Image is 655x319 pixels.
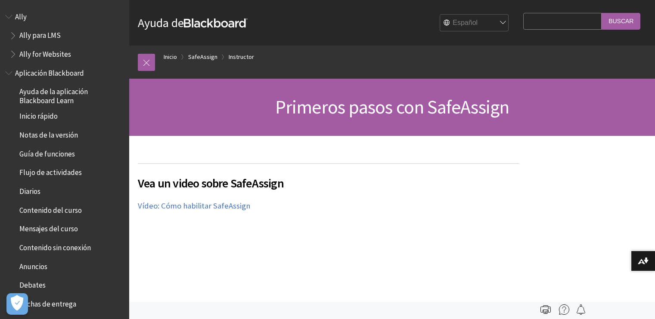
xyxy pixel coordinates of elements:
img: Print [540,304,551,315]
button: Abrir preferencias [6,293,28,315]
span: Ally [15,9,27,21]
span: Inicio rápido [19,109,58,121]
span: Notas de la versión [19,128,78,139]
span: Fechas de entrega [19,297,76,308]
span: Aplicación Blackboard [15,66,84,77]
span: Guía de funciones [19,147,75,158]
nav: Book outline for Anthology Ally Help [5,9,124,61]
span: Mensajes del curso [19,222,78,233]
span: Flujo de actividades [19,166,82,177]
span: Ayuda de la aplicación Blackboard Learn [19,85,123,105]
a: Instructor [229,52,254,62]
span: Ally para LMS [19,28,61,40]
span: Primeros pasos con SafeAssign [275,95,509,119]
span: Debates [19,278,46,290]
input: Buscar [602,13,640,30]
a: SafeAssign [188,52,217,62]
strong: Blackboard [184,18,248,28]
img: Follow this page [576,304,586,315]
img: More help [559,304,569,315]
span: Ally for Websites [19,47,71,58]
select: Site Language Selector [440,15,509,32]
a: Inicio [164,52,177,62]
a: Vídeo: Cómo habilitar SafeAssign [138,201,250,211]
span: Anuncios [19,259,47,271]
span: Diarios [19,184,40,196]
span: Contenido sin conexión [19,240,91,252]
h2: Vea un video sobre SafeAssign [138,163,519,192]
span: Contenido del curso [19,203,82,215]
a: Ayuda deBlackboard [138,15,248,31]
